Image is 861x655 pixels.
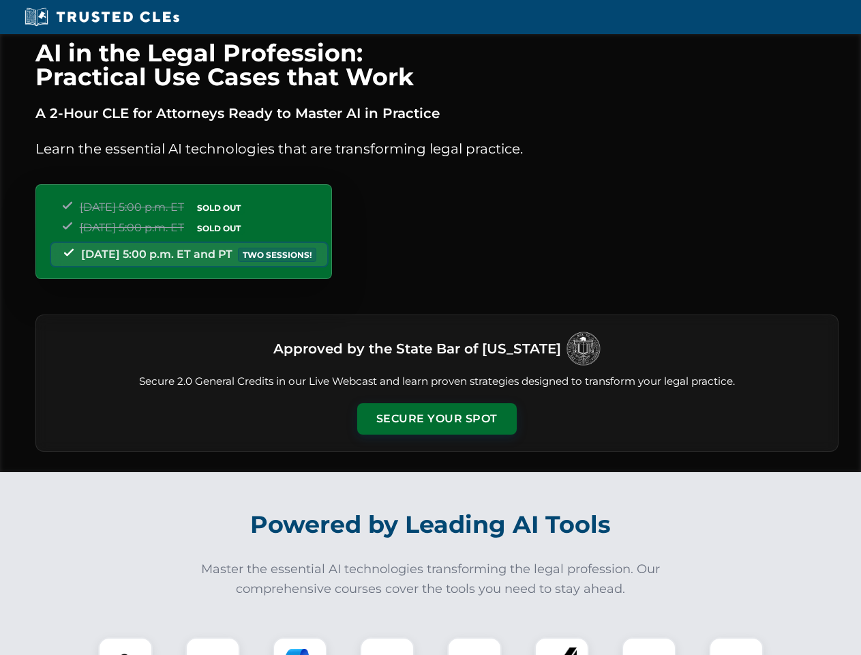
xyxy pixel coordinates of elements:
img: Logo [567,332,601,366]
h2: Powered by Leading AI Tools [53,501,809,549]
h3: Approved by the State Bar of [US_STATE] [273,336,561,361]
span: SOLD OUT [192,221,245,235]
p: Secure 2.0 General Credits in our Live Webcast and learn proven strategies designed to transform ... [52,374,821,390]
span: SOLD OUT [192,201,245,215]
p: Master the essential AI technologies transforming the legal profession. Our comprehensive courses... [192,559,669,599]
button: Secure Your Spot [357,403,517,435]
span: [DATE] 5:00 p.m. ET [80,221,184,234]
span: [DATE] 5:00 p.m. ET [80,201,184,214]
img: Trusted CLEs [20,7,183,27]
p: A 2-Hour CLE for Attorneys Ready to Master AI in Practice [35,102,839,124]
h1: AI in the Legal Profession: Practical Use Cases that Work [35,41,839,89]
p: Learn the essential AI technologies that are transforming legal practice. [35,138,839,160]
